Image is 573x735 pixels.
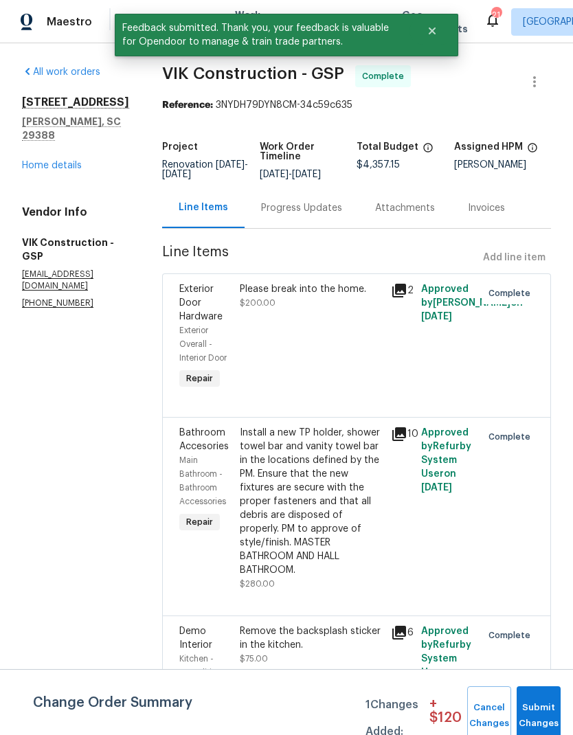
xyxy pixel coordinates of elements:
[240,624,383,652] div: Remove the backsplash sticker in the kitchen.
[162,170,191,179] span: [DATE]
[179,626,212,650] span: Demo Interior
[357,160,400,170] span: $4,357.15
[391,426,413,442] div: 10
[260,142,357,161] h5: Work Order Timeline
[375,201,435,215] div: Attachments
[488,286,536,300] span: Complete
[162,245,477,271] span: Line Items
[162,98,551,112] div: 3NYDH79DYN8CM-34c59c635
[162,142,198,152] h5: Project
[181,372,218,385] span: Repair
[179,428,229,451] span: Bathroom Accesories
[402,8,468,36] span: Geo Assignments
[474,700,504,732] span: Cancel Changes
[292,170,321,179] span: [DATE]
[179,655,221,677] span: Kitchen - Demolition
[468,201,505,215] div: Invoices
[362,69,409,83] span: Complete
[357,142,418,152] h5: Total Budget
[216,160,245,170] span: [DATE]
[179,456,226,506] span: Main Bathroom - Bathroom Accessories
[261,201,342,215] div: Progress Updates
[179,284,223,321] span: Exterior Door Hardware
[162,65,344,82] span: VIK Construction - GSP
[391,282,413,299] div: 2
[488,629,536,642] span: Complete
[240,580,275,588] span: $280.00
[260,170,321,179] span: -
[421,428,471,493] span: Approved by Refurby System User on
[181,515,218,529] span: Repair
[179,326,227,362] span: Exterior Overall - Interior Door
[491,8,501,22] div: 21
[391,624,413,641] div: 6
[260,170,289,179] span: [DATE]
[240,299,276,307] span: $200.00
[421,626,471,691] span: Approved by Refurby System User on
[22,67,100,77] a: All work orders
[488,430,536,444] span: Complete
[162,160,248,179] span: Renovation
[47,15,92,29] span: Maestro
[524,700,554,732] span: Submit Changes
[240,655,268,663] span: $75.00
[421,284,523,321] span: Approved by [PERSON_NAME] on
[409,17,455,45] button: Close
[22,161,82,170] a: Home details
[115,14,409,56] span: Feedback submitted. Thank you, your feedback is valuable for Opendoor to manage & train trade par...
[162,100,213,110] b: Reference:
[240,426,383,577] div: Install a new TP holder, shower towel bar and vanity towel bar in the locations defined by the PM...
[22,205,129,219] h4: Vendor Info
[423,142,434,160] span: The total cost of line items that have been proposed by Opendoor. This sum includes line items th...
[527,142,538,160] span: The hpm assigned to this work order.
[421,312,452,321] span: [DATE]
[179,201,228,214] div: Line Items
[22,236,129,263] h5: VIK Construction - GSP
[162,160,248,179] span: -
[454,142,523,152] h5: Assigned HPM
[454,160,552,170] div: [PERSON_NAME]
[235,8,270,36] span: Work Orders
[421,483,452,493] span: [DATE]
[240,282,383,296] div: Please break into the home.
